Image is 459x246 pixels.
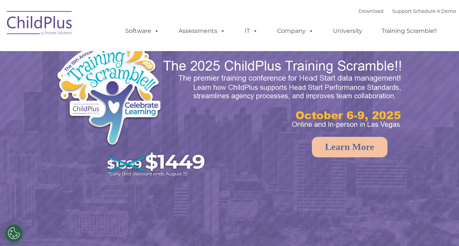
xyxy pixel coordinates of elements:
a: IT [237,24,265,38]
a: Download [359,8,383,14]
a: Company [270,24,321,38]
a: Learn More [312,137,387,157]
a: Schedule A Demo [413,8,456,14]
a: Software [118,24,167,38]
a: Support [392,8,412,14]
font: | [359,8,456,14]
a: Assessments [171,24,233,38]
a: University [326,24,370,38]
img: ChildPlus by Procare Solutions [3,6,76,42]
button: Cookies Settings [5,224,23,242]
a: Training Scramble!! [374,24,444,38]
